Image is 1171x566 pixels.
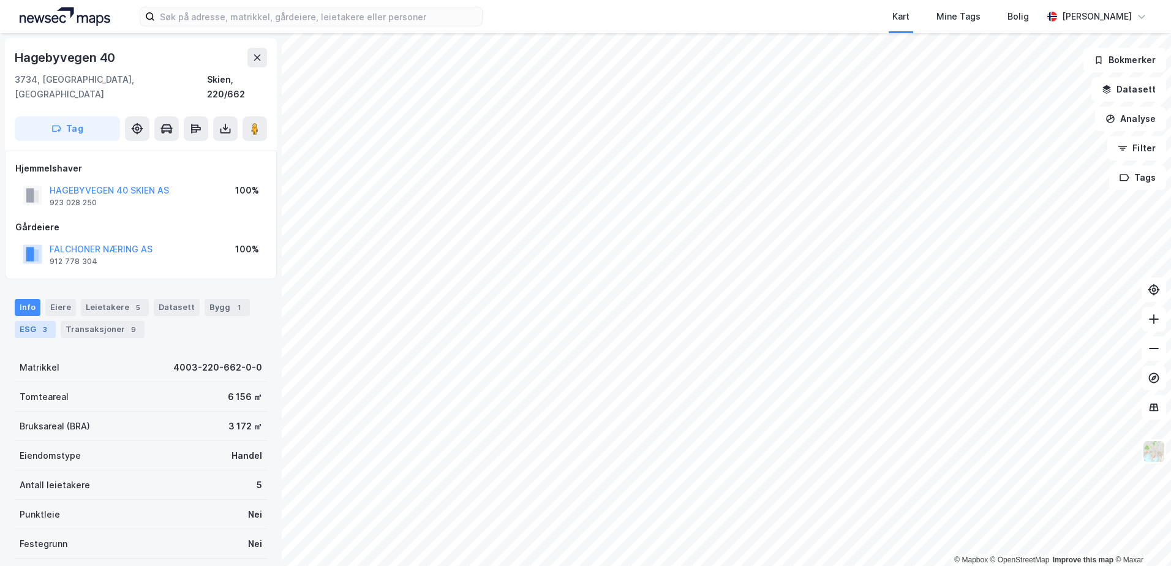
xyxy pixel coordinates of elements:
div: Mine Tags [936,9,981,24]
div: Eiere [45,299,76,316]
div: 912 778 304 [50,257,97,266]
div: Nei [248,507,262,522]
button: Bokmerker [1083,48,1166,72]
div: Nei [248,537,262,551]
div: Info [15,299,40,316]
div: Bolig [1007,9,1029,24]
div: Hagebyvegen 40 [15,48,118,67]
div: Bygg [205,299,250,316]
img: Z [1142,440,1165,463]
button: Filter [1107,136,1166,160]
div: 5 [257,478,262,492]
a: Mapbox [954,556,988,564]
div: 3734, [GEOGRAPHIC_DATA], [GEOGRAPHIC_DATA] [15,72,207,102]
div: 1 [233,301,245,314]
div: Leietakere [81,299,149,316]
div: Punktleie [20,507,60,522]
button: Tags [1109,165,1166,190]
div: 5 [132,301,144,314]
div: 4003-220-662-0-0 [173,360,262,375]
div: Datasett [154,299,200,316]
div: 3 [39,323,51,336]
div: Festegrunn [20,537,67,551]
div: 9 [127,323,140,336]
div: 6 156 ㎡ [228,390,262,404]
div: Kart [892,9,909,24]
div: Hjemmelshaver [15,161,266,176]
iframe: Chat Widget [1110,507,1171,566]
div: [PERSON_NAME] [1062,9,1132,24]
div: Matrikkel [20,360,59,375]
button: Tag [15,116,120,141]
div: Handel [232,448,262,463]
div: Bruksareal (BRA) [20,419,90,434]
div: 100% [235,242,259,257]
button: Analyse [1095,107,1166,131]
div: 923 028 250 [50,198,97,208]
div: 100% [235,183,259,198]
div: Eiendomstype [20,448,81,463]
img: logo.a4113a55bc3d86da70a041830d287a7e.svg [20,7,110,26]
div: Antall leietakere [20,478,90,492]
input: Søk på adresse, matrikkel, gårdeiere, leietakere eller personer [155,7,482,26]
div: Tomteareal [20,390,69,404]
div: ESG [15,321,56,338]
div: Gårdeiere [15,220,266,235]
div: 3 172 ㎡ [228,419,262,434]
div: Transaksjoner [61,321,145,338]
div: Skien, 220/662 [207,72,267,102]
button: Datasett [1091,77,1166,102]
a: Improve this map [1053,556,1113,564]
a: OpenStreetMap [990,556,1050,564]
